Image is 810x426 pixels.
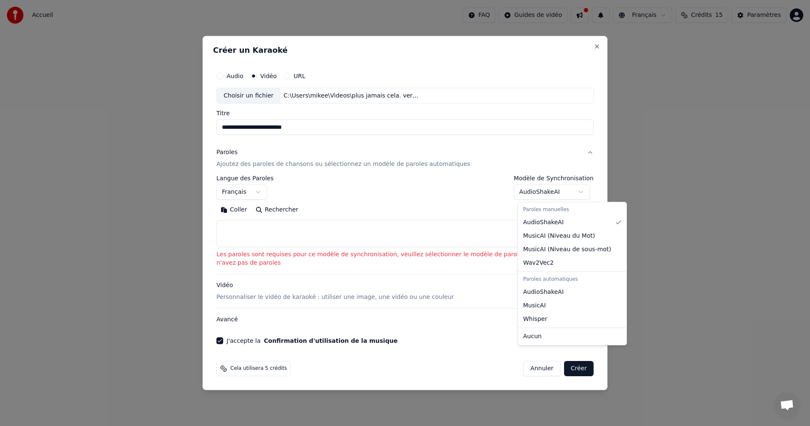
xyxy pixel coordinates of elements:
[523,288,564,296] span: AudioShakeAI
[523,301,546,310] span: MusicAI
[520,274,625,285] div: Paroles automatiques
[523,315,547,323] span: Whisper
[523,332,542,341] span: Aucun
[523,259,553,267] span: Wav2Vec2
[523,245,611,254] span: MusicAI ( Niveau de sous-mot )
[523,232,595,240] span: MusicAI ( Niveau du Mot )
[523,218,564,227] span: AudioShakeAI
[520,204,625,216] div: Paroles manuelles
